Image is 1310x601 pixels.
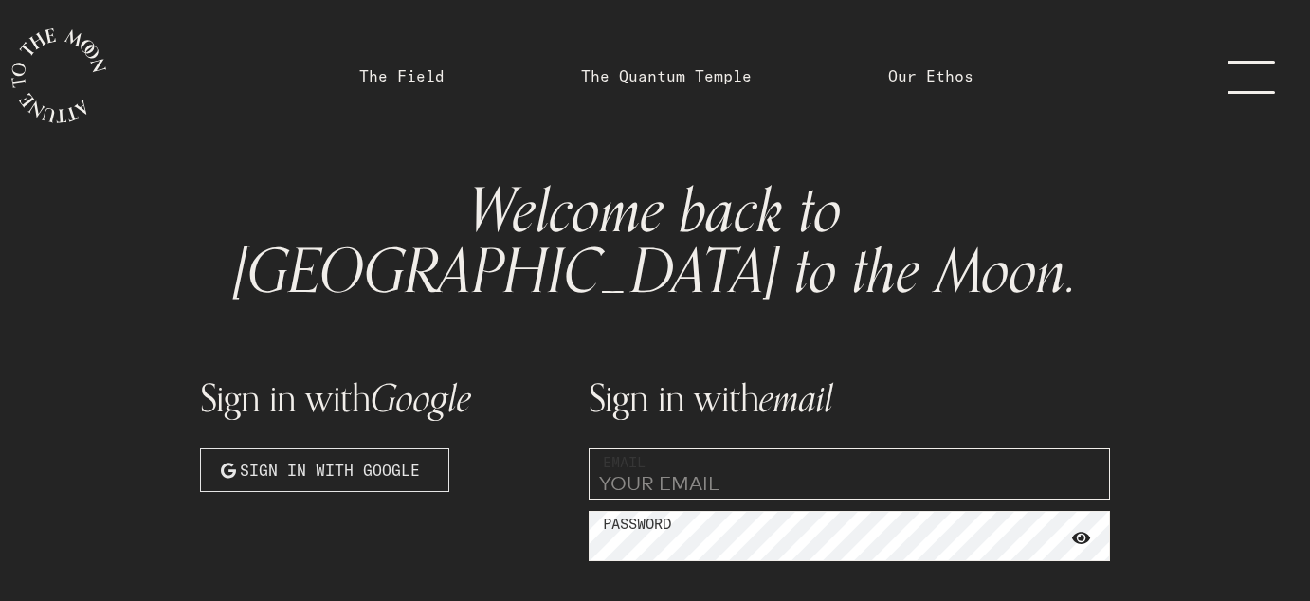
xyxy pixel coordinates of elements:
h1: Welcome back to [GEOGRAPHIC_DATA] to the Moon. [215,182,1095,303]
input: YOUR EMAIL [589,448,1110,500]
h1: Sign in with [200,379,566,418]
a: The Quantum Temple [581,64,752,87]
button: Sign in with Google [200,448,449,492]
a: Our Ethos [888,64,973,87]
label: Password [603,514,671,536]
span: Google [371,368,471,430]
span: Sign in with Google [240,459,420,482]
a: The Field [359,64,445,87]
span: email [759,368,833,430]
label: Email [603,452,646,474]
h1: Sign in with [589,379,1110,418]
